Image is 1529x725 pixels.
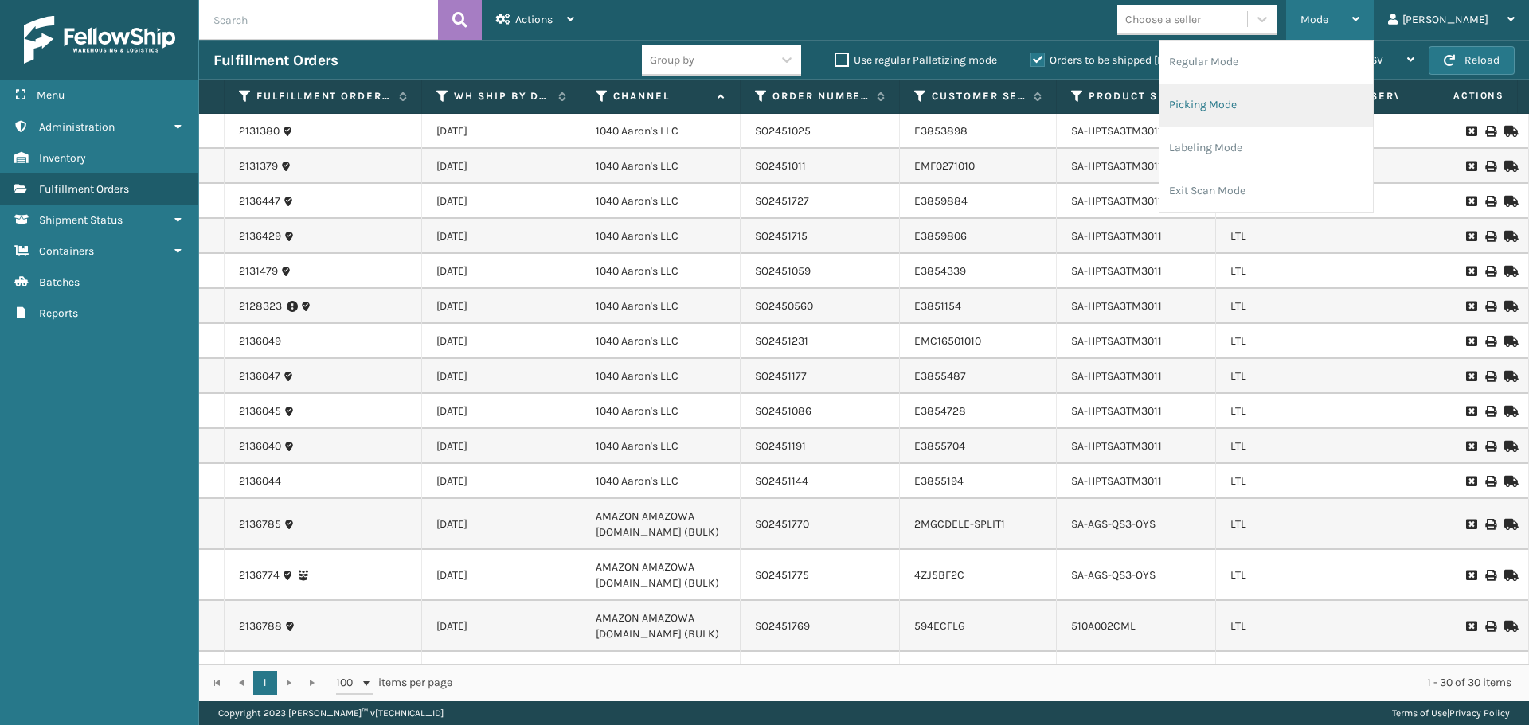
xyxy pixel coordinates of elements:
[1071,264,1162,278] a: SA-HPTSA3TM3011
[741,429,900,464] td: SO2451191
[1504,336,1514,347] i: Mark as Shipped
[1485,126,1495,137] i: Print BOL
[239,618,282,634] a: 2136788
[1125,11,1201,28] div: Choose a seller
[422,359,581,394] td: [DATE]
[772,89,869,103] label: Order Number
[1071,194,1162,208] a: SA-HPTSA3TM3011
[239,516,281,532] a: 2136785
[239,368,280,384] a: 2136047
[1466,519,1476,530] i: Request to Be Cancelled
[1485,371,1495,382] i: Print BOL
[475,675,1511,691] div: 1 - 30 of 30 items
[1466,476,1476,487] i: Request to Be Cancelled
[1429,46,1515,75] button: Reload
[1485,161,1495,172] i: Print BOL
[581,499,741,550] td: AMAZON AMAZOWA [DOMAIN_NAME] (BULK)
[239,439,281,454] a: 2136040
[741,219,900,254] td: SO2451715
[1071,299,1162,313] a: SA-HPTSA3TM3011
[1485,476,1495,487] i: Print BOL
[741,464,900,499] td: SO2451144
[239,193,280,209] a: 2136447
[239,228,281,244] a: 2136429
[1216,289,1492,324] td: LTL
[39,151,86,165] span: Inventory
[1071,439,1162,453] a: SA-HPTSA3TM3011
[1466,336,1476,347] i: Request to Be Cancelled
[581,464,741,499] td: 1040 Aaron's LLC
[1504,126,1514,137] i: Mark as Shipped
[454,89,550,103] label: WH Ship By Date
[1504,570,1514,581] i: Mark as Shipped
[1071,517,1156,531] a: SA-AGS-QS3-OYS
[256,89,391,103] label: Fulfillment Order Id
[581,359,741,394] td: 1040 Aaron's LLC
[932,89,1026,103] label: Customer Service Order Number
[1071,568,1156,582] a: SA-AGS-QS3-OYS
[239,298,282,314] a: 2128323
[581,324,741,359] td: 1040 Aaron's LLC
[39,244,94,258] span: Containers
[1216,601,1492,652] td: LTL
[581,601,741,652] td: AMAZON AMAZOWA [DOMAIN_NAME] (BULK)
[336,671,452,695] span: items per page
[1485,231,1495,242] i: Print BOL
[581,652,741,703] td: AMAZON AMAZOWA [DOMAIN_NAME] (BULK)
[1216,464,1492,499] td: LTL
[581,289,741,324] td: 1040 Aaron's LLC
[900,324,1057,359] td: EMC16501010
[1504,161,1514,172] i: Mark as Shipped
[422,652,581,703] td: [DATE]
[1159,127,1373,170] li: Labeling Mode
[1485,196,1495,207] i: Print BOL
[1071,474,1162,488] a: SA-HPTSA3TM3011
[650,52,694,68] div: Group by
[336,675,360,691] span: 100
[1089,89,1185,103] label: Product SKU
[239,567,280,583] a: 2136774
[1071,124,1162,138] a: SA-HPTSA3TM3011
[1071,369,1162,383] a: SA-HPTSA3TM3011
[1466,196,1476,207] i: Request to Be Cancelled
[900,184,1057,219] td: E3859884
[1485,441,1495,452] i: Print BOL
[1392,701,1510,725] div: |
[1466,406,1476,417] i: Request to Be Cancelled
[900,652,1057,703] td: 581MGYXX
[741,499,900,550] td: SO2451770
[218,701,444,725] p: Copyright 2023 [PERSON_NAME]™ v [TECHNICAL_ID]
[741,254,900,289] td: SO2451059
[1159,84,1373,127] li: Picking Mode
[39,306,78,320] span: Reports
[581,550,741,601] td: AMAZON AMAZOWA [DOMAIN_NAME] (BULK)
[1485,266,1495,277] i: Print BOL
[213,51,338,70] h3: Fulfillment Orders
[900,114,1057,149] td: E3853898
[1504,266,1514,277] i: Mark as Shipped
[900,359,1057,394] td: E3855487
[741,149,900,184] td: SO2451011
[1504,441,1514,452] i: Mark as Shipped
[1071,229,1162,243] a: SA-HPTSA3TM3011
[581,114,741,149] td: 1040 Aaron's LLC
[900,429,1057,464] td: E3855704
[1216,394,1492,429] td: LTL
[422,550,581,601] td: [DATE]
[239,474,281,489] a: 2136044
[741,114,900,149] td: SO2451025
[1216,254,1492,289] td: LTL
[1071,619,1136,633] a: 510A002CML
[39,275,80,289] span: Batches
[741,601,900,652] td: SO2451769
[900,219,1057,254] td: E3859806
[835,53,997,67] label: Use regular Palletizing mode
[1504,196,1514,207] i: Mark as Shipped
[1466,266,1476,277] i: Request to Be Cancelled
[1300,13,1328,26] span: Mode
[39,213,123,227] span: Shipment Status
[422,149,581,184] td: [DATE]
[741,184,900,219] td: SO2451727
[239,403,281,419] a: 2136045
[1216,550,1492,601] td: LTL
